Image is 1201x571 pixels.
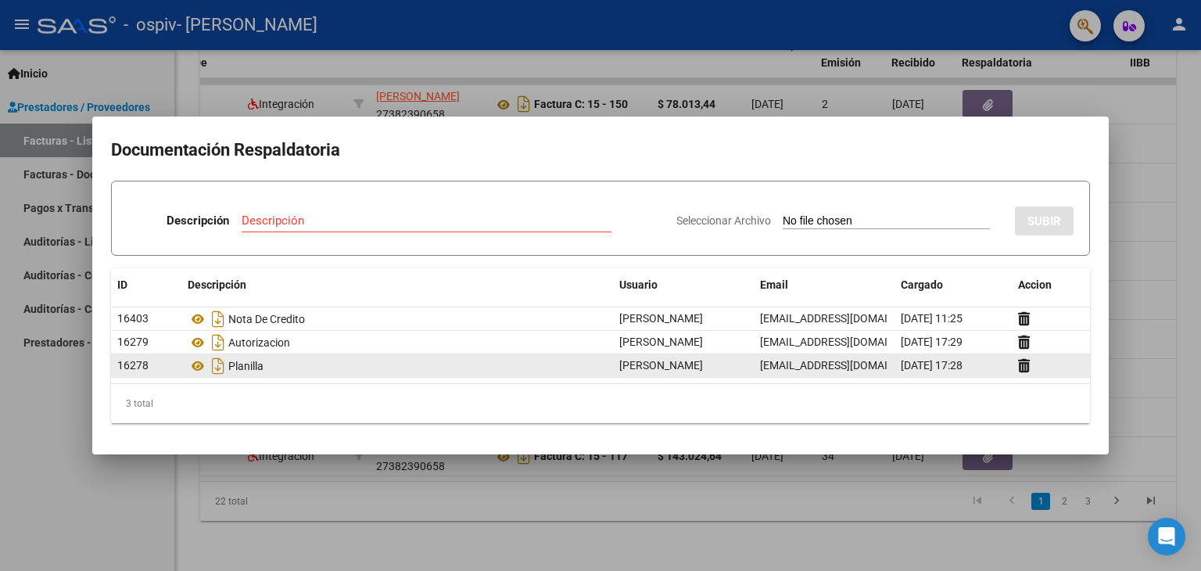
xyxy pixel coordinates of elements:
[1027,214,1061,228] span: SUBIR
[676,214,771,227] span: Seleccionar Archivo
[1015,206,1074,235] button: SUBIR
[901,336,963,348] span: [DATE] 17:29
[188,354,607,379] div: Planilla
[901,312,963,325] span: [DATE] 11:25
[760,359,934,372] span: [EMAIL_ADDRESS][DOMAIN_NAME]
[619,336,703,348] span: [PERSON_NAME]
[901,278,943,291] span: Cargado
[111,135,1090,165] h2: Documentación Respaldatoria
[1012,268,1090,302] datatable-header-cell: Accion
[613,268,754,302] datatable-header-cell: Usuario
[167,212,229,230] p: Descripción
[117,336,149,348] span: 16279
[188,330,607,355] div: Autorizacion
[1018,278,1052,291] span: Accion
[760,312,934,325] span: [EMAIL_ADDRESS][DOMAIN_NAME]
[894,268,1012,302] datatable-header-cell: Cargado
[619,278,658,291] span: Usuario
[188,278,246,291] span: Descripción
[619,359,703,372] span: [PERSON_NAME]
[754,268,894,302] datatable-header-cell: Email
[111,268,181,302] datatable-header-cell: ID
[181,268,613,302] datatable-header-cell: Descripción
[117,359,149,372] span: 16278
[901,359,963,372] span: [DATE] 17:28
[760,278,788,291] span: Email
[208,330,228,355] i: Descargar documento
[188,307,607,332] div: Nota De Credito
[208,354,228,379] i: Descargar documento
[208,307,228,332] i: Descargar documento
[760,336,934,348] span: [EMAIL_ADDRESS][DOMAIN_NAME]
[619,312,703,325] span: [PERSON_NAME]
[117,278,127,291] span: ID
[1148,518,1185,555] div: Open Intercom Messenger
[111,384,1090,423] div: 3 total
[117,312,149,325] span: 16403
